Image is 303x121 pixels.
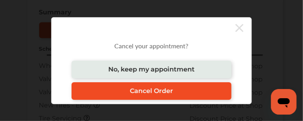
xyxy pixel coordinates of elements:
[108,65,195,73] span: No, keep my appointment
[72,61,231,78] a: No, keep my appointment
[271,89,297,115] iframe: Button to launch messaging window
[130,87,173,95] span: Cancel Order
[72,82,231,100] a: Cancel Order
[64,41,239,50] p: Cancel your appointment?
